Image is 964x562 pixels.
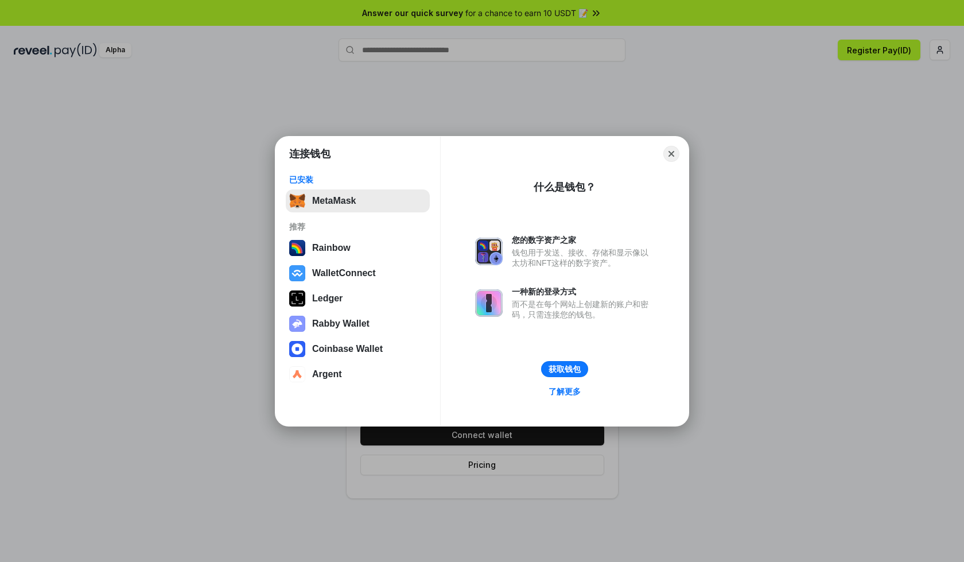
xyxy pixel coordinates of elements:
[312,344,383,354] div: Coinbase Wallet
[534,180,596,194] div: 什么是钱包？
[312,243,351,253] div: Rainbow
[289,175,426,185] div: 已安装
[549,364,581,374] div: 获取钱包
[289,366,305,382] img: svg+xml,%3Csvg%20width%3D%2228%22%20height%3D%2228%22%20viewBox%3D%220%200%2028%2028%22%20fill%3D...
[289,240,305,256] img: svg+xml,%3Csvg%20width%3D%22120%22%20height%3D%22120%22%20viewBox%3D%220%200%20120%20120%22%20fil...
[312,196,356,206] div: MetaMask
[512,247,654,268] div: 钱包用于发送、接收、存储和显示像以太坊和NFT这样的数字资产。
[286,363,430,386] button: Argent
[541,361,588,377] button: 获取钱包
[286,262,430,285] button: WalletConnect
[475,238,503,265] img: svg+xml,%3Csvg%20xmlns%3D%22http%3A%2F%2Fwww.w3.org%2F2000%2Fsvg%22%20fill%3D%22none%22%20viewBox...
[312,319,370,329] div: Rabby Wallet
[289,316,305,332] img: svg+xml,%3Csvg%20xmlns%3D%22http%3A%2F%2Fwww.w3.org%2F2000%2Fsvg%22%20fill%3D%22none%22%20viewBox...
[475,289,503,317] img: svg+xml,%3Csvg%20xmlns%3D%22http%3A%2F%2Fwww.w3.org%2F2000%2Fsvg%22%20fill%3D%22none%22%20viewBox...
[512,299,654,320] div: 而不是在每个网站上创建新的账户和密码，只需连接您的钱包。
[289,341,305,357] img: svg+xml,%3Csvg%20width%3D%2228%22%20height%3D%2228%22%20viewBox%3D%220%200%2028%2028%22%20fill%3D...
[289,193,305,209] img: svg+xml,%3Csvg%20fill%3D%22none%22%20height%3D%2233%22%20viewBox%3D%220%200%2035%2033%22%20width%...
[542,384,588,399] a: 了解更多
[312,293,343,304] div: Ledger
[286,338,430,361] button: Coinbase Wallet
[289,265,305,281] img: svg+xml,%3Csvg%20width%3D%2228%22%20height%3D%2228%22%20viewBox%3D%220%200%2028%2028%22%20fill%3D...
[286,189,430,212] button: MetaMask
[312,268,376,278] div: WalletConnect
[286,237,430,259] button: Rainbow
[289,222,426,232] div: 推荐
[512,235,654,245] div: 您的数字资产之家
[549,386,581,397] div: 了解更多
[663,146,679,162] button: Close
[512,286,654,297] div: 一种新的登录方式
[289,290,305,307] img: svg+xml,%3Csvg%20xmlns%3D%22http%3A%2F%2Fwww.w3.org%2F2000%2Fsvg%22%20width%3D%2228%22%20height%3...
[289,147,331,161] h1: 连接钱包
[286,312,430,335] button: Rabby Wallet
[286,287,430,310] button: Ledger
[312,369,342,379] div: Argent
